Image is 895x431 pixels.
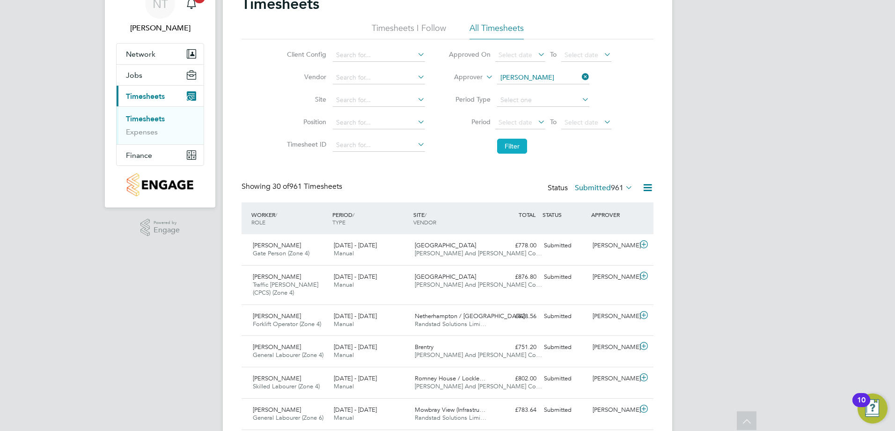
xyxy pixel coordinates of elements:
[492,402,540,418] div: £783.64
[333,139,425,152] input: Search for...
[413,218,436,226] span: VENDOR
[272,182,289,191] span: 30 of
[565,118,598,126] span: Select date
[117,86,204,106] button: Timesheets
[284,73,326,81] label: Vendor
[492,309,540,324] div: £628.56
[415,382,542,390] span: [PERSON_NAME] And [PERSON_NAME] Co…
[499,51,532,59] span: Select date
[589,309,638,324] div: [PERSON_NAME]
[253,273,301,281] span: [PERSON_NAME]
[242,182,344,192] div: Showing
[334,273,377,281] span: [DATE] - [DATE]
[330,206,411,230] div: PERIOD
[253,351,323,359] span: General Labourer (Zone 4)
[425,211,426,218] span: /
[334,374,377,382] span: [DATE] - [DATE]
[540,238,589,253] div: Submitted
[253,320,321,328] span: Forklift Operator (Zone 4)
[126,92,165,101] span: Timesheets
[117,65,204,85] button: Jobs
[540,269,589,285] div: Submitted
[334,343,377,351] span: [DATE] - [DATE]
[253,343,301,351] span: [PERSON_NAME]
[284,95,326,104] label: Site
[589,340,638,355] div: [PERSON_NAME]
[117,106,204,144] div: Timesheets
[589,206,638,223] div: APPROVER
[415,312,531,320] span: Netherhampton / [GEOGRAPHIC_DATA]…
[497,139,527,154] button: Filter
[334,312,377,320] span: [DATE] - [DATE]
[497,71,589,84] input: Search for...
[540,309,589,324] div: Submitted
[126,114,165,123] a: Timesheets
[334,281,354,289] span: Manual
[858,394,888,424] button: Open Resource Center, 10 new notifications
[448,50,491,59] label: Approved On
[575,183,633,193] label: Submitted
[284,118,326,126] label: Position
[253,241,301,249] span: [PERSON_NAME]
[334,382,354,390] span: Manual
[519,211,536,218] span: TOTAL
[140,219,180,237] a: Powered byEngage
[540,206,589,223] div: STATUS
[127,173,193,196] img: countryside-properties-logo-retina.png
[116,173,204,196] a: Go to home page
[492,269,540,285] div: £876.80
[415,273,476,281] span: [GEOGRAPHIC_DATA]
[540,340,589,355] div: Submitted
[126,50,155,59] span: Network
[249,206,330,230] div: WORKER
[589,238,638,253] div: [PERSON_NAME]
[547,48,559,60] span: To
[253,374,301,382] span: [PERSON_NAME]
[334,249,354,257] span: Manual
[334,241,377,249] span: [DATE] - [DATE]
[492,238,540,253] div: £778.00
[253,281,318,297] span: Traffic [PERSON_NAME] (CPCS) (Zone 4)
[253,249,309,257] span: Gate Person (Zone 4)
[589,402,638,418] div: [PERSON_NAME]
[116,22,204,34] span: Nick Theaker
[126,71,142,80] span: Jobs
[411,206,492,230] div: SITE
[492,371,540,386] div: £802.00
[857,400,866,412] div: 10
[448,95,491,104] label: Period Type
[565,51,598,59] span: Select date
[334,406,377,414] span: [DATE] - [DATE]
[333,94,425,107] input: Search for...
[334,414,354,422] span: Manual
[334,320,354,328] span: Manual
[448,118,491,126] label: Period
[540,402,589,418] div: Submitted
[251,218,265,226] span: ROLE
[253,312,301,320] span: [PERSON_NAME]
[126,151,152,160] span: Finance
[611,183,624,193] span: 961
[415,281,542,289] span: [PERSON_NAME] And [PERSON_NAME] Co…
[499,118,532,126] span: Select date
[415,343,433,351] span: Brentry
[284,50,326,59] label: Client Config
[154,226,180,234] span: Engage
[415,414,486,422] span: Randstad Solutions Limi…
[352,211,354,218] span: /
[470,22,524,39] li: All Timesheets
[492,340,540,355] div: £751.20
[415,249,542,257] span: [PERSON_NAME] And [PERSON_NAME] Co…
[272,182,342,191] span: 961 Timesheets
[333,116,425,129] input: Search for...
[497,94,589,107] input: Select one
[275,211,277,218] span: /
[117,145,204,165] button: Finance
[372,22,446,39] li: Timesheets I Follow
[117,44,204,64] button: Network
[415,320,486,328] span: Randstad Solutions Limi…
[415,374,485,382] span: Romney House / Lockle…
[415,241,476,249] span: [GEOGRAPHIC_DATA]
[332,218,345,226] span: TYPE
[415,351,542,359] span: [PERSON_NAME] And [PERSON_NAME] Co…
